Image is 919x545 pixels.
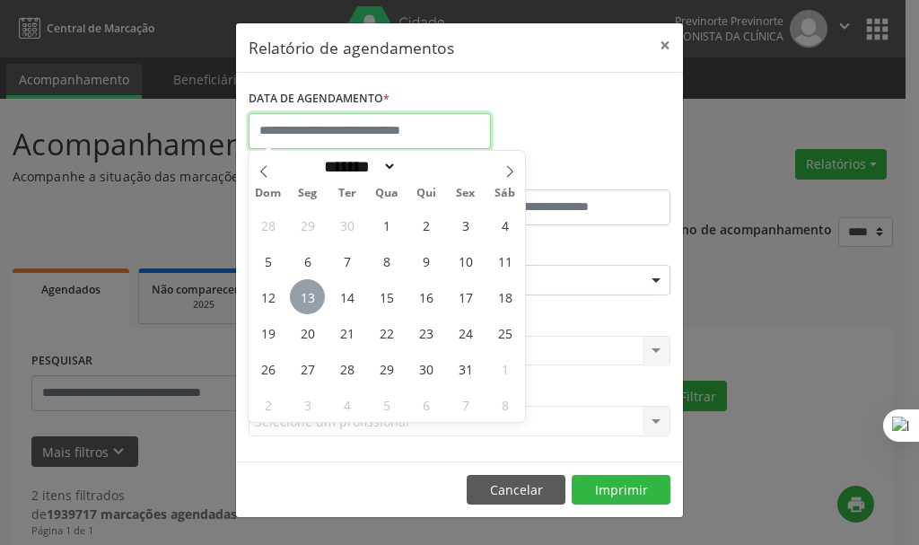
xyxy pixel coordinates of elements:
[408,207,443,242] span: Outubro 2, 2025
[249,85,389,113] label: DATA DE AGENDAMENTO
[250,207,285,242] span: Setembro 28, 2025
[408,351,443,386] span: Outubro 30, 2025
[448,243,483,278] span: Outubro 10, 2025
[329,207,364,242] span: Setembro 30, 2025
[329,351,364,386] span: Outubro 28, 2025
[464,162,670,189] label: ATÉ
[408,387,443,422] span: Novembro 6, 2025
[250,351,285,386] span: Outubro 26, 2025
[369,351,404,386] span: Outubro 29, 2025
[647,23,683,67] button: Close
[329,243,364,278] span: Outubro 7, 2025
[448,279,483,314] span: Outubro 17, 2025
[408,243,443,278] span: Outubro 9, 2025
[250,243,285,278] span: Outubro 5, 2025
[487,243,522,278] span: Outubro 11, 2025
[369,243,404,278] span: Outubro 8, 2025
[329,387,364,422] span: Novembro 4, 2025
[408,279,443,314] span: Outubro 16, 2025
[397,157,456,176] input: Year
[290,315,325,350] span: Outubro 20, 2025
[467,475,565,505] button: Cancelar
[250,315,285,350] span: Outubro 19, 2025
[250,279,285,314] span: Outubro 12, 2025
[250,387,285,422] span: Novembro 2, 2025
[369,315,404,350] span: Outubro 22, 2025
[329,279,364,314] span: Outubro 14, 2025
[448,387,483,422] span: Novembro 7, 2025
[249,188,288,199] span: Dom
[290,243,325,278] span: Outubro 6, 2025
[328,188,367,199] span: Ter
[446,188,486,199] span: Sex
[290,207,325,242] span: Setembro 29, 2025
[290,387,325,422] span: Novembro 3, 2025
[249,36,454,59] h5: Relatório de agendamentos
[407,188,446,199] span: Qui
[290,279,325,314] span: Outubro 13, 2025
[487,315,522,350] span: Outubro 25, 2025
[448,351,483,386] span: Outubro 31, 2025
[369,387,404,422] span: Novembro 5, 2025
[487,387,522,422] span: Novembro 8, 2025
[572,475,670,505] button: Imprimir
[486,188,525,199] span: Sáb
[288,188,328,199] span: Seg
[369,279,404,314] span: Outubro 15, 2025
[408,315,443,350] span: Outubro 23, 2025
[369,207,404,242] span: Outubro 1, 2025
[487,351,522,386] span: Novembro 1, 2025
[329,315,364,350] span: Outubro 21, 2025
[367,188,407,199] span: Qua
[487,207,522,242] span: Outubro 4, 2025
[487,279,522,314] span: Outubro 18, 2025
[448,315,483,350] span: Outubro 24, 2025
[290,351,325,386] span: Outubro 27, 2025
[318,157,397,176] select: Month
[448,207,483,242] span: Outubro 3, 2025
